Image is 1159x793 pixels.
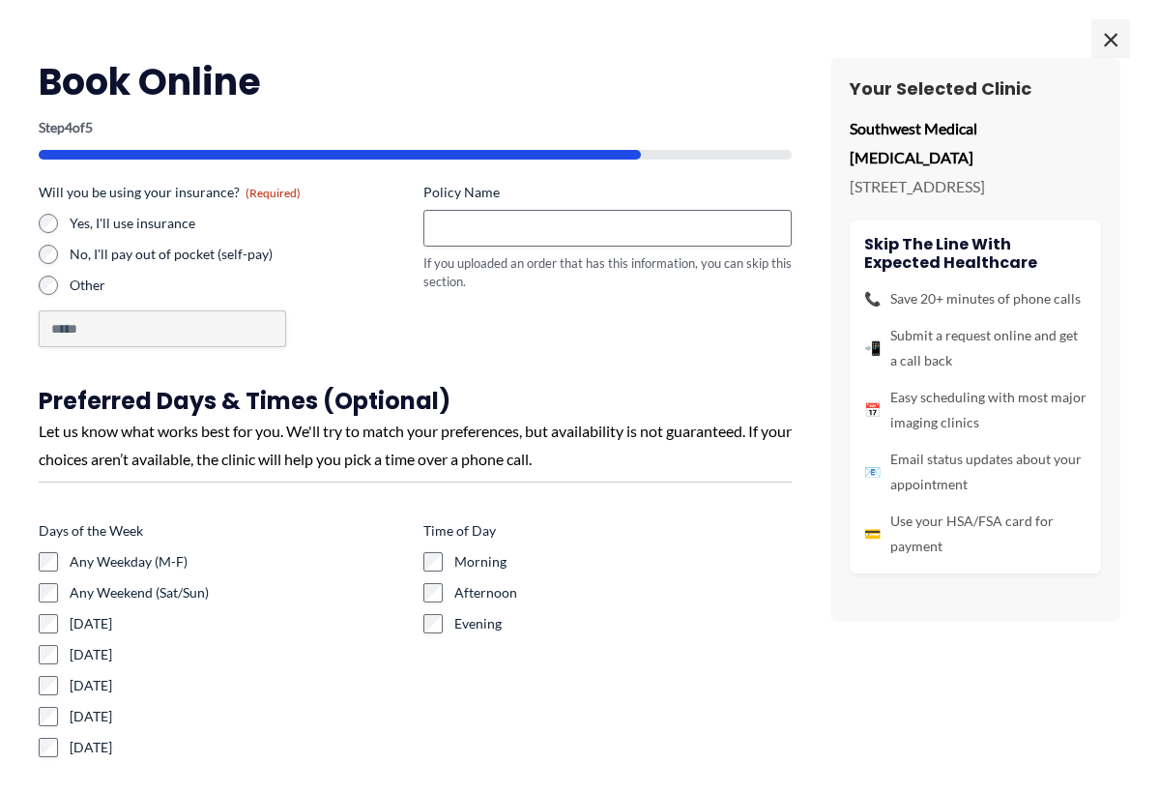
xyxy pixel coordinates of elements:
[864,323,1087,373] li: Submit a request online and get a call back
[70,276,408,295] label: Other
[864,459,881,485] span: 📧
[39,310,286,347] input: Other Choice, please specify
[70,214,408,233] label: Yes, I'll use insurance
[850,172,1101,201] p: [STREET_ADDRESS]
[39,121,792,134] p: Step of
[39,386,792,416] h3: Preferred Days & Times (Optional)
[423,254,793,290] div: If you uploaded an order that has this information, you can skip this section.
[39,417,792,474] div: Let us know what works best for you. We'll try to match your preferences, but availability is not...
[39,521,143,541] legend: Days of the Week
[70,645,408,664] label: [DATE]
[70,245,408,264] label: No, I'll pay out of pocket (self-pay)
[454,552,793,572] label: Morning
[246,186,301,200] span: (Required)
[864,235,1087,272] h4: Skip the line with Expected Healthcare
[1091,19,1130,58] span: ×
[65,119,72,135] span: 4
[864,509,1087,559] li: Use your HSA/FSA card for payment
[864,336,881,361] span: 📲
[864,447,1087,497] li: Email status updates about your appointment
[454,583,793,602] label: Afternoon
[454,614,793,633] label: Evening
[864,521,881,546] span: 💳
[423,521,496,541] legend: Time of Day
[864,286,1087,311] li: Save 20+ minutes of phone calls
[39,58,792,105] h2: Book Online
[864,286,881,311] span: 📞
[70,707,408,726] label: [DATE]
[70,583,408,602] label: Any Weekend (Sat/Sun)
[70,738,408,757] label: [DATE]
[850,77,1101,100] h3: Your Selected Clinic
[85,119,93,135] span: 5
[423,183,793,202] label: Policy Name
[864,397,881,423] span: 📅
[70,676,408,695] label: [DATE]
[39,183,301,202] legend: Will you be using your insurance?
[70,552,408,572] label: Any Weekday (M-F)
[850,114,1101,171] p: Southwest Medical [MEDICAL_DATA]
[864,385,1087,435] li: Easy scheduling with most major imaging clinics
[70,614,408,633] label: [DATE]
